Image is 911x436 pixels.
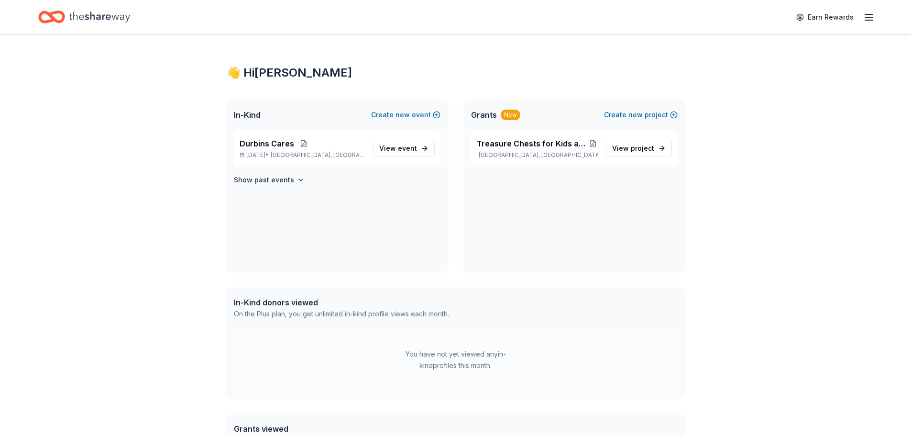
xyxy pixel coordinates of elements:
div: On the Plus plan, you get unlimited in-kind profile views each month. [234,308,449,320]
button: Show past events [234,174,305,186]
a: View event [373,140,435,157]
a: Home [38,6,130,28]
button: Createnewevent [371,109,440,121]
a: View project [606,140,672,157]
span: [GEOGRAPHIC_DATA], [GEOGRAPHIC_DATA] [271,151,365,159]
span: Treasure Chests for Kids and Teens with [MEDICAL_DATA] [477,138,589,149]
div: Grants viewed [234,423,420,435]
p: [DATE] • [240,151,365,159]
span: View [612,143,654,154]
span: View [379,143,417,154]
span: new [628,109,643,121]
a: Earn Rewards [790,9,859,26]
span: new [395,109,410,121]
div: In-Kind donors viewed [234,297,449,308]
h4: Show past events [234,174,294,186]
p: [GEOGRAPHIC_DATA], [GEOGRAPHIC_DATA] [477,151,598,159]
span: Durbins Cares [240,138,294,149]
span: Grants [471,109,497,121]
div: New [501,110,520,120]
button: Createnewproject [604,109,678,121]
span: In-Kind [234,109,261,121]
div: 👋 Hi [PERSON_NAME] [226,65,685,80]
div: You have not yet viewed any in-kind profiles this month. [396,348,516,371]
span: event [398,144,417,152]
span: project [631,144,654,152]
